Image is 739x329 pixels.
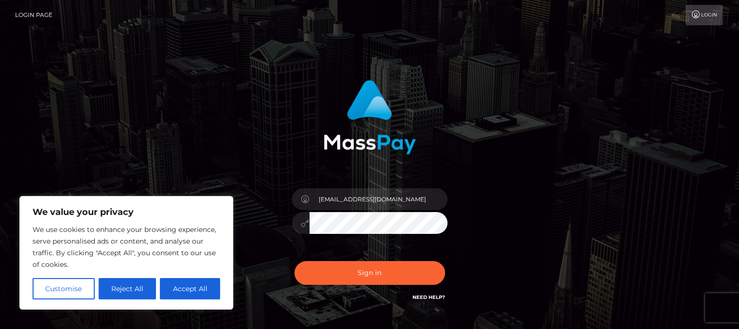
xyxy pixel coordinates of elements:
[15,5,52,25] a: Login Page
[324,80,416,154] img: MassPay Login
[160,278,220,299] button: Accept All
[99,278,156,299] button: Reject All
[33,224,220,270] p: We use cookies to enhance your browsing experience, serve personalised ads or content, and analys...
[294,261,445,285] button: Sign in
[309,188,447,210] input: Username...
[33,206,220,218] p: We value your privacy
[412,294,445,300] a: Need Help?
[19,196,233,310] div: We value your privacy
[686,5,722,25] a: Login
[33,278,95,299] button: Customise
